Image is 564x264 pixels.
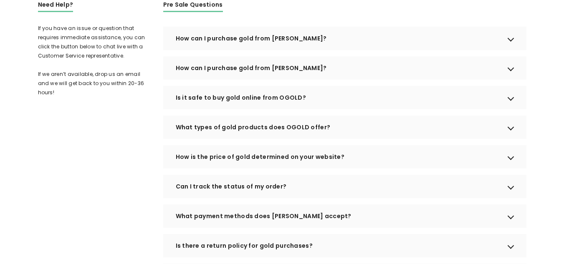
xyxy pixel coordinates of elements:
[163,86,526,109] div: Is it safe to buy gold online from OGOLD?
[163,234,526,257] div: Is there a return policy for gold purchases?
[163,27,526,50] div: How can I purchase gold from [PERSON_NAME]?
[38,25,145,96] span: If you have an issue or question that requires immediate assistance, you can click the button bel...
[163,116,526,139] div: What types of gold products does OGOLD offer?
[163,56,526,80] div: How can I purchase gold from [PERSON_NAME]?
[163,175,526,198] div: Can I track the status of my order?
[163,204,526,228] div: What payment methods does [PERSON_NAME] accept?
[163,145,526,168] div: How is the price of gold determined on your website?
